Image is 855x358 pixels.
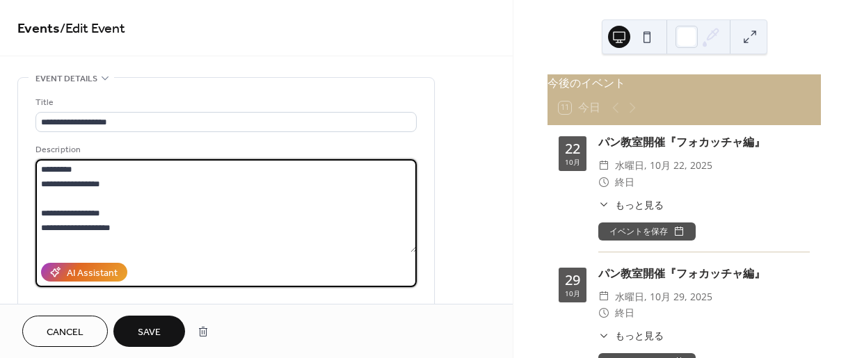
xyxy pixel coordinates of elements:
[598,197,664,212] button: ​もっと見る
[615,174,634,190] span: 終日
[548,74,821,91] div: 今後のイベント
[598,174,609,190] div: ​
[113,316,185,347] button: Save
[138,325,161,340] span: Save
[41,263,127,282] button: AI Assistant
[47,325,83,340] span: Cancel
[17,15,60,42] a: Events
[35,95,414,110] div: Title
[67,266,118,281] div: AI Assistant
[22,316,108,347] button: Cancel
[35,143,414,157] div: Description
[598,288,609,305] div: ​
[598,133,810,150] div: パン教室開催『フォカッチャ編』
[565,158,580,165] div: 10月
[35,72,97,86] span: Event details
[598,304,609,321] div: ​
[598,157,609,174] div: ​
[565,273,580,287] div: 29
[615,304,634,321] span: 終日
[565,290,580,297] div: 10月
[598,222,696,241] button: イベントを保存
[615,328,664,343] span: もっと見る
[615,157,712,174] span: 水曜日, 10月 22, 2025
[60,15,125,42] span: / Edit Event
[598,197,609,212] div: ​
[565,142,580,156] div: 22
[598,328,609,343] div: ​
[615,288,712,305] span: 水曜日, 10月 29, 2025
[615,197,664,212] span: もっと見る
[598,265,810,282] div: パン教室開催『フォカッチャ編』
[598,328,664,343] button: ​もっと見る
